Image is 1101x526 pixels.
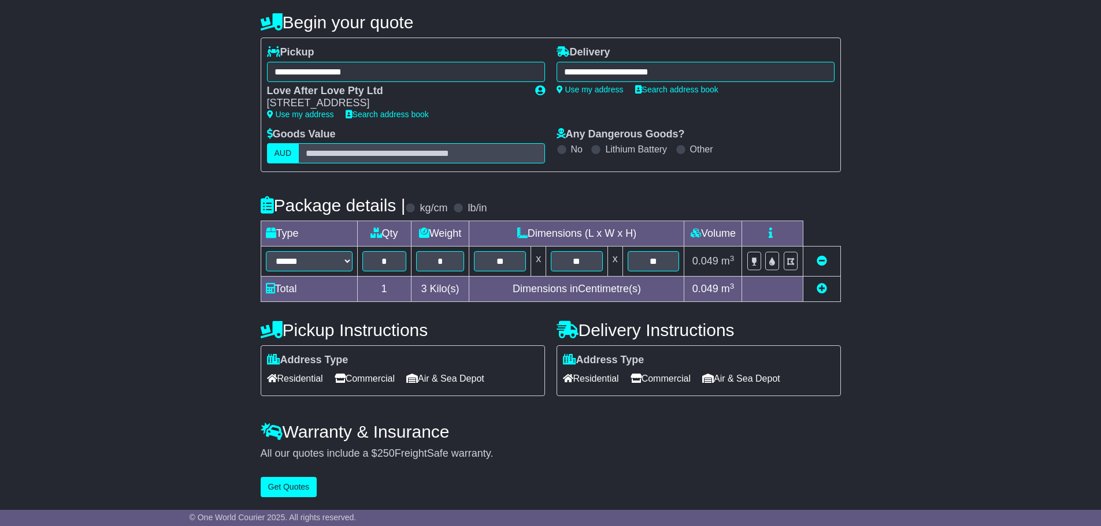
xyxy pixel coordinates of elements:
[605,144,667,155] label: Lithium Battery
[563,354,644,367] label: Address Type
[692,283,718,294] span: 0.049
[631,370,691,387] span: Commercial
[377,447,395,459] span: 250
[267,143,299,163] label: AUD
[261,422,841,441] h4: Warranty & Insurance
[411,221,469,247] td: Weight
[563,370,619,387] span: Residential
[557,46,610,59] label: Delivery
[817,255,827,267] a: Remove this item
[635,85,718,94] a: Search address book
[261,477,317,497] button: Get Quotes
[357,221,411,247] td: Qty
[261,277,357,302] td: Total
[261,13,841,32] h4: Begin your quote
[261,447,841,460] div: All our quotes include a $ FreightSafe warranty.
[730,282,735,290] sup: 3
[267,110,334,119] a: Use my address
[346,110,429,119] a: Search address book
[190,513,357,522] span: © One World Courier 2025. All rights reserved.
[469,221,684,247] td: Dimensions (L x W x H)
[267,370,323,387] span: Residential
[684,221,742,247] td: Volume
[692,255,718,267] span: 0.049
[702,370,780,387] span: Air & Sea Depot
[267,85,524,98] div: Love After Love Pty Ltd
[261,196,406,215] h4: Package details |
[267,97,524,110] div: [STREET_ADDRESS]
[357,277,411,302] td: 1
[267,128,336,141] label: Goods Value
[721,255,735,267] span: m
[421,283,427,294] span: 3
[267,46,314,59] label: Pickup
[469,277,684,302] td: Dimensions in Centimetre(s)
[406,370,484,387] span: Air & Sea Depot
[557,128,685,141] label: Any Dangerous Goods?
[420,202,447,215] label: kg/cm
[690,144,713,155] label: Other
[335,370,395,387] span: Commercial
[571,144,583,155] label: No
[411,277,469,302] td: Kilo(s)
[817,283,827,294] a: Add new item
[557,320,841,340] h4: Delivery Instructions
[607,247,622,277] td: x
[557,85,624,94] a: Use my address
[730,254,735,263] sup: 3
[267,354,349,367] label: Address Type
[531,247,546,277] td: x
[721,283,735,294] span: m
[261,221,357,247] td: Type
[468,202,487,215] label: lb/in
[261,320,545,340] h4: Pickup Instructions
